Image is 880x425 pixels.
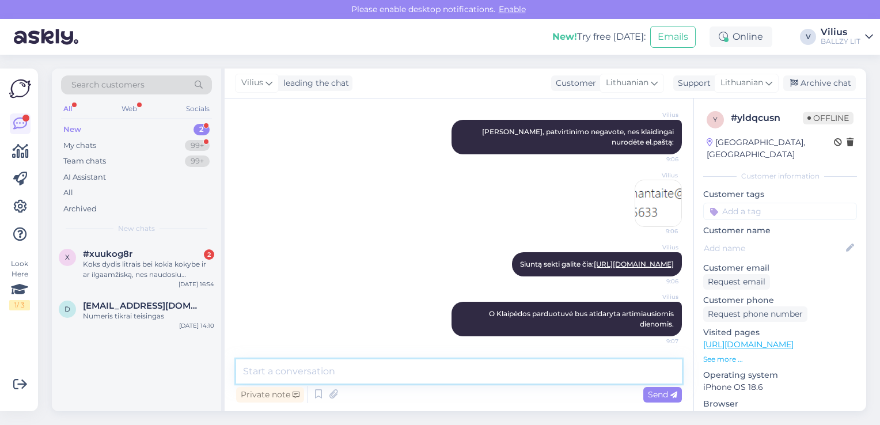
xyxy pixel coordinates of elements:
[65,305,70,313] span: d
[673,77,711,89] div: Support
[489,309,676,328] span: O Klaipėdos parduotuvė bus atidaryta artimiausiomis dienomis.
[635,277,678,286] span: 9:06
[83,259,214,280] div: Koks dydis litrais bei kokia kokybe ir ar ilgaamžiską, nes naudosiu mokyklai jus zinote kiek ten ...
[119,101,139,116] div: Web
[650,26,696,48] button: Emails
[783,75,856,91] div: Archive chat
[61,101,74,116] div: All
[63,187,73,199] div: All
[279,77,349,89] div: leading the chat
[482,127,676,146] span: [PERSON_NAME], patvirtinimo negavote, nes klaidingai nurodėte el.paštą:
[184,101,212,116] div: Socials
[731,111,803,125] div: # yldqcusn
[606,77,648,89] span: Lithuanian
[83,249,132,259] span: #xuukog8r
[703,398,857,410] p: Browser
[710,26,772,47] div: Online
[594,260,674,268] a: [URL][DOMAIN_NAME]
[65,253,70,261] span: x
[703,381,857,393] p: iPhone OS 18.6
[520,260,674,268] span: Siuntą sekti galite čia:
[703,225,857,237] p: Customer name
[703,306,807,322] div: Request phone number
[703,171,857,181] div: Customer information
[648,389,677,400] span: Send
[821,28,873,46] a: ViliusBALLZY LIT
[821,28,860,37] div: Vilius
[9,78,31,100] img: Askly Logo
[635,180,681,226] img: Attachment
[63,203,97,215] div: Archived
[241,77,263,89] span: Vilius
[551,77,596,89] div: Customer
[720,77,763,89] span: Lithuanian
[635,243,678,252] span: Vilius
[495,4,529,14] span: Enable
[635,293,678,301] span: Vilius
[83,301,203,311] span: drauge_n@yahoo.com
[9,300,30,310] div: 1 / 3
[204,249,214,260] div: 2
[9,259,30,310] div: Look Here
[703,339,794,350] a: [URL][DOMAIN_NAME]
[703,354,857,365] p: See more ...
[63,124,81,135] div: New
[635,337,678,346] span: 9:07
[83,311,214,321] div: Numeris tikrai teisingas
[704,242,844,255] input: Add name
[635,171,678,180] span: Vilius
[552,30,646,44] div: Try free [DATE]:
[185,155,210,167] div: 99+
[803,112,854,124] span: Offline
[179,321,214,330] div: [DATE] 14:10
[703,410,857,422] p: Safari 18.6
[179,280,214,289] div: [DATE] 16:54
[236,387,304,403] div: Private note
[185,140,210,151] div: 99+
[635,227,678,236] span: 9:06
[703,188,857,200] p: Customer tags
[703,262,857,274] p: Customer email
[63,155,106,167] div: Team chats
[707,136,834,161] div: [GEOGRAPHIC_DATA], [GEOGRAPHIC_DATA]
[703,294,857,306] p: Customer phone
[713,115,718,124] span: y
[63,172,106,183] div: AI Assistant
[800,29,816,45] div: V
[552,31,577,42] b: New!
[63,140,96,151] div: My chats
[821,37,860,46] div: BALLZY LIT
[703,274,770,290] div: Request email
[703,327,857,339] p: Visited pages
[635,155,678,164] span: 9:06
[194,124,210,135] div: 2
[635,111,678,119] span: Vilius
[703,369,857,381] p: Operating system
[703,203,857,220] input: Add a tag
[71,79,145,91] span: Search customers
[118,223,155,234] span: New chats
